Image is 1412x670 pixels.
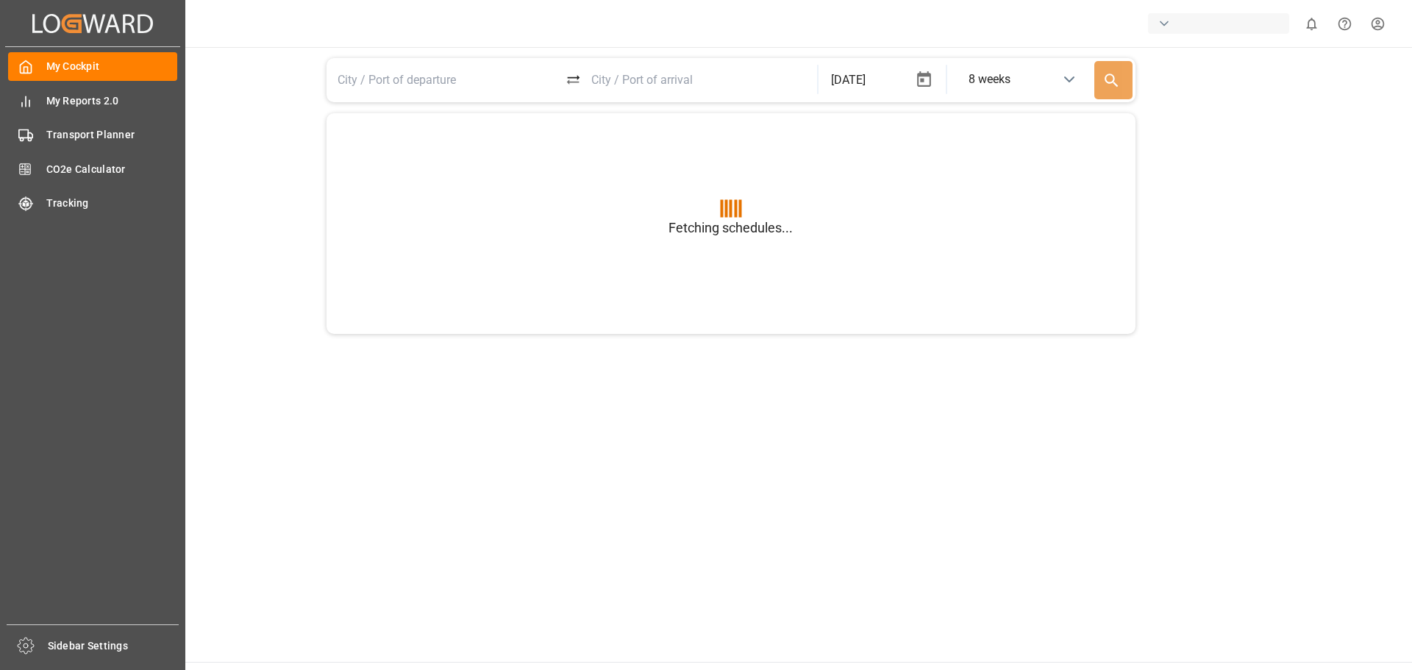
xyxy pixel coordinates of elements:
span: Tracking [46,196,178,211]
input: City / Port of departure [329,61,561,98]
button: Help Center [1328,7,1361,40]
a: My Cockpit [8,52,177,81]
a: Tracking [8,189,177,218]
a: Transport Planner [8,121,177,149]
button: Search [1094,61,1133,99]
span: Sidebar Settings [48,638,179,654]
span: My Reports 2.0 [46,93,178,109]
span: Transport Planner [46,127,178,143]
div: 8 weeks [969,71,1010,88]
span: CO2e Calculator [46,162,178,177]
a: My Reports 2.0 [8,86,177,115]
a: CO2e Calculator [8,154,177,183]
button: show 0 new notifications [1295,7,1328,40]
span: My Cockpit [46,59,178,74]
p: Fetching schedules... [668,218,793,238]
input: City / Port of arrival [582,61,814,98]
